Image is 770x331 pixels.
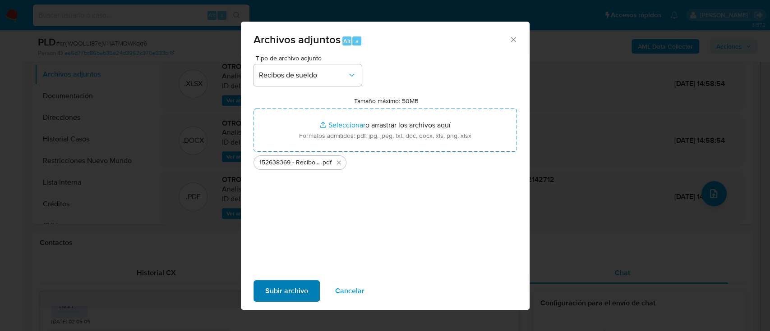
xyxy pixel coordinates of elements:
[259,71,347,80] span: Recibos de sueldo
[323,280,376,302] button: Cancelar
[259,158,321,167] span: 152638369 - Recibos [PERSON_NAME] jun-[DATE]
[254,32,341,47] span: Archivos adjuntos
[509,35,517,43] button: Cerrar
[265,281,308,301] span: Subir archivo
[254,152,517,170] ul: Archivos seleccionados
[354,97,419,105] label: Tamaño máximo: 50MB
[343,37,350,45] span: Alt
[335,281,364,301] span: Cancelar
[254,280,320,302] button: Subir archivo
[333,157,344,168] button: Eliminar 152638369 - Recibos de sueldo jun-ago25.pdf
[355,37,359,45] span: a
[254,64,362,86] button: Recibos de sueldo
[321,158,332,167] span: .pdf
[256,55,364,61] span: Tipo de archivo adjunto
